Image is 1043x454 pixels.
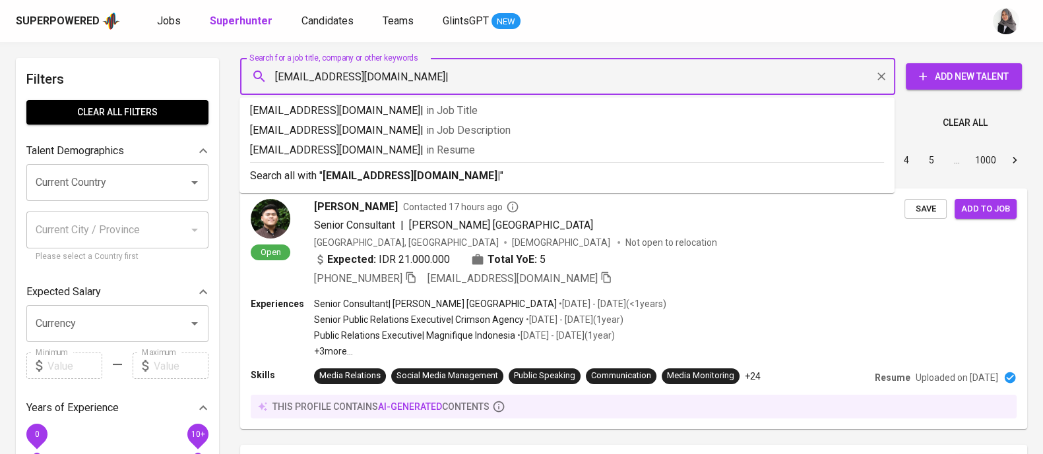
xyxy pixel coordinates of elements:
[102,11,120,31] img: app logo
[26,143,124,159] p: Talent Demographics
[191,430,205,439] span: 10+
[250,123,884,138] p: [EMAIL_ADDRESS][DOMAIN_NAME]|
[426,144,475,156] span: in Resume
[185,173,204,192] button: Open
[314,236,499,249] div: [GEOGRAPHIC_DATA], [GEOGRAPHIC_DATA]
[240,188,1027,429] a: Open[PERSON_NAME]Contacted 17 hours agoSenior Consultant|[PERSON_NAME] [GEOGRAPHIC_DATA][GEOGRAPH...
[314,313,524,326] p: Senior Public Relations Executive | Crimson Agency
[491,15,521,28] span: NEW
[26,279,208,305] div: Expected Salary
[251,199,290,239] img: 8212178f52abe07e2b0b8702ffc85aaf.jpg
[524,313,623,326] p: • [DATE] - [DATE] ( 1 year )
[154,353,208,379] input: Value
[255,246,286,258] span: Open
[971,150,1000,171] button: Go to page 1000
[383,14,414,27] span: Teams
[904,199,947,219] button: Save
[251,297,314,310] p: Experiences
[34,430,39,439] span: 0
[36,250,199,264] p: Please select a Country first
[916,69,1011,85] span: Add New Talent
[409,219,593,231] span: [PERSON_NAME] [GEOGRAPHIC_DATA]
[314,272,402,285] span: [PHONE_NUMBER]
[540,252,546,268] span: 5
[396,370,498,382] div: Social Media Management
[906,63,1022,90] button: Add New Talent
[911,202,940,217] span: Save
[26,284,101,300] p: Expected Salary
[955,199,1017,219] button: Add to job
[251,368,314,382] p: Skills
[314,297,557,310] p: Senior Consultant | [PERSON_NAME] [GEOGRAPHIC_DATA]
[512,236,612,249] span: [DEMOGRAPHIC_DATA]
[272,400,490,413] p: this profile contains contents
[327,252,376,268] b: Expected:
[993,8,1019,34] img: sinta.windasari@glints.com
[794,150,1027,171] nav: pagination navigation
[443,13,521,30] a: GlintsGPT NEW
[745,370,761,383] p: +24
[943,115,988,131] span: Clear All
[26,100,208,125] button: Clear All filters
[185,314,204,333] button: Open
[26,69,208,90] h6: Filters
[557,297,666,310] p: • [DATE] - [DATE] ( <1 years )
[946,154,967,167] div: …
[427,272,598,285] span: [EMAIL_ADDRESS][DOMAIN_NAME]
[314,219,395,231] span: Senior Consultant
[26,400,119,416] p: Years of Experience
[16,14,100,29] div: Superpowered
[400,217,404,233] span: |
[250,168,884,184] p: Search all with " "
[301,14,354,27] span: Candidates
[896,150,917,171] button: Go to page 4
[961,202,1010,217] span: Add to job
[875,371,910,384] p: Resume
[403,200,519,213] span: Contacted 17 hours ago
[515,329,615,342] p: • [DATE] - [DATE] ( 1 year )
[26,138,208,164] div: Talent Demographics
[47,353,102,379] input: Value
[314,252,450,268] div: IDR 21.000.000
[157,13,183,30] a: Jobs
[937,111,993,135] button: Clear All
[210,14,272,27] b: Superhunter
[323,169,500,182] b: [EMAIL_ADDRESS][DOMAIN_NAME]|
[210,13,275,30] a: Superhunter
[443,14,489,27] span: GlintsGPT
[872,67,891,86] button: Clear
[250,142,884,158] p: [EMAIL_ADDRESS][DOMAIN_NAME]|
[1004,150,1025,171] button: Go to next page
[26,395,208,421] div: Years of Experience
[514,370,575,382] div: Public Speaking
[426,124,511,136] span: in Job Description
[383,13,416,30] a: Teams
[921,150,942,171] button: Go to page 5
[426,104,478,117] span: in Job Title
[488,252,537,268] b: Total YoE:
[625,236,717,249] p: Not open to relocation
[37,104,198,121] span: Clear All filters
[157,14,181,27] span: Jobs
[314,345,666,358] p: +3 more ...
[916,371,998,384] p: Uploaded on [DATE]
[378,401,442,412] span: AI-generated
[16,11,120,31] a: Superpoweredapp logo
[250,103,884,119] p: [EMAIL_ADDRESS][DOMAIN_NAME]|
[314,199,398,215] span: [PERSON_NAME]
[667,370,734,382] div: Media Monitoring
[591,370,651,382] div: Communication
[314,329,515,342] p: Public Relations Executive | Magnifique Indonesia
[319,370,381,382] div: Media Relations
[506,200,519,213] svg: By Batam recruiter
[301,13,356,30] a: Candidates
